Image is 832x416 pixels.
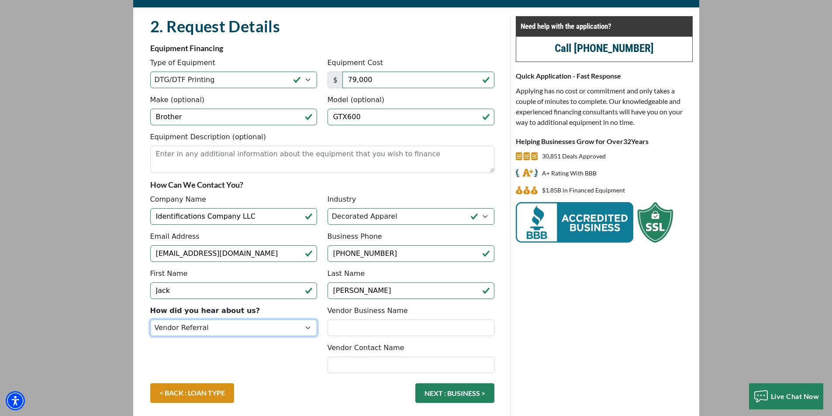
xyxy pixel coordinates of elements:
label: Business Phone [328,231,382,242]
label: First Name [150,268,188,279]
label: Type of Equipment [150,58,215,68]
a: call (847) 897-2486 [555,42,654,55]
label: Vendor Contact Name [328,343,404,353]
label: How did you hear about us? [150,306,260,316]
label: Company Name [150,194,206,205]
img: BBB Acredited Business and SSL Protection [516,202,673,243]
label: Vendor Business Name [328,306,408,316]
div: Accessibility Menu [6,391,25,410]
iframe: reCAPTCHA [150,343,283,377]
span: Live Chat Now [771,392,819,400]
span: 32 [623,137,631,145]
p: 30,851 Deals Approved [542,151,606,162]
label: Last Name [328,268,365,279]
label: Make (optional) [150,95,205,105]
button: Live Chat Now [749,383,824,409]
p: How Can We Contact You? [150,179,494,190]
p: Need help with the application? [521,21,688,31]
a: < BACK : LOAN TYPE [150,383,234,403]
p: Quick Application - Fast Response [516,71,693,81]
button: NEXT : BUSINESS > [415,383,494,403]
h2: 2. Request Details [150,16,494,36]
p: Applying has no cost or commitment and only takes a couple of minutes to complete. Our knowledgea... [516,86,693,127]
label: Email Address [150,231,200,242]
p: A+ Rating With BBB [542,168,597,179]
label: Model (optional) [328,95,384,105]
p: Equipment Financing [150,43,494,53]
label: Equipment Cost [328,58,383,68]
label: Equipment Description (optional) [150,132,266,142]
span: $ [328,72,343,88]
p: Helping Businesses Grow for Over Years [516,136,693,147]
label: Industry [328,194,356,205]
p: $1,851,096,869 in Financed Equipment [542,185,625,196]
